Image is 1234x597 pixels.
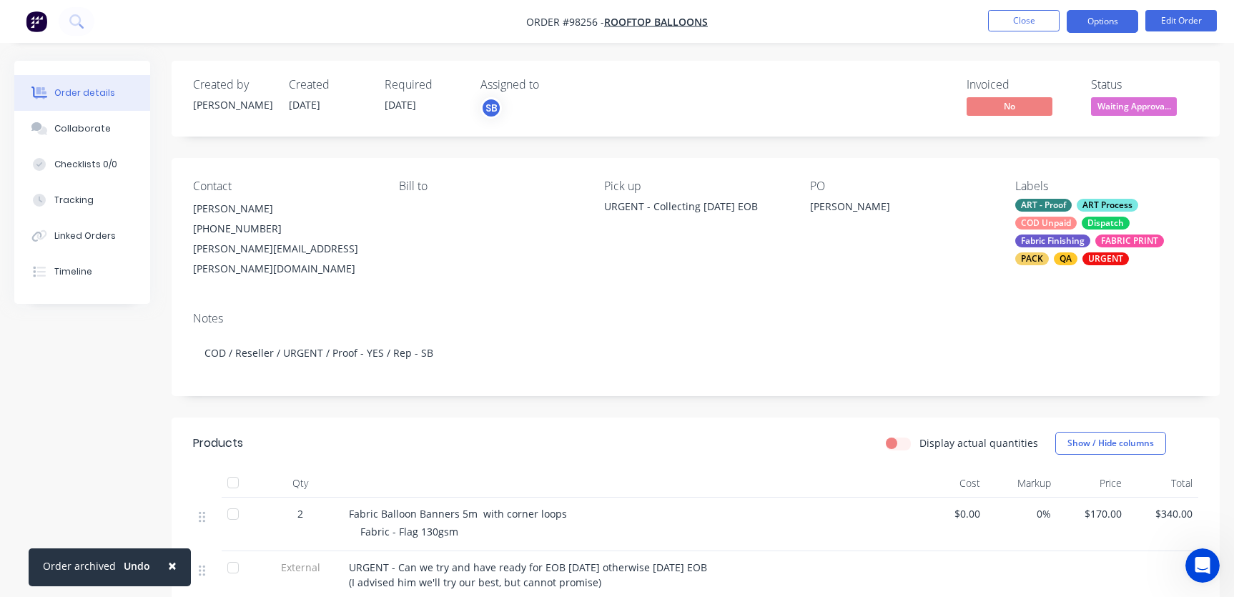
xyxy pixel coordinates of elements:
[1082,217,1130,230] div: Dispatch
[1133,506,1193,521] span: $340.00
[193,239,376,279] div: [PERSON_NAME][EMAIL_ADDRESS][PERSON_NAME][DOMAIN_NAME]
[54,265,92,278] div: Timeline
[54,194,94,207] div: Tracking
[1015,252,1049,265] div: PACK
[116,556,158,577] button: Undo
[526,15,604,29] span: Order #98256 -
[14,147,150,182] button: Checklists 0/0
[399,179,582,193] div: Bill to
[193,78,272,92] div: Created by
[14,182,150,218] button: Tracking
[385,98,416,112] span: [DATE]
[915,469,986,498] div: Cost
[986,469,1057,498] div: Markup
[480,97,502,119] button: SB
[967,78,1074,92] div: Invoiced
[193,435,243,452] div: Products
[1067,10,1138,33] button: Options
[1077,199,1138,212] div: ART Process
[289,78,367,92] div: Created
[193,219,376,239] div: [PHONE_NUMBER]
[1091,78,1198,92] div: Status
[14,254,150,290] button: Timeline
[604,199,787,214] div: URGENT - Collecting [DATE] EOB
[14,75,150,111] button: Order details
[1015,179,1198,193] div: Labels
[992,506,1051,521] span: 0%
[263,560,337,575] span: External
[1015,217,1077,230] div: COD Unpaid
[54,230,116,242] div: Linked Orders
[1015,199,1072,212] div: ART - Proof
[1054,252,1077,265] div: QA
[604,179,787,193] div: Pick up
[168,556,177,576] span: ×
[349,561,707,589] span: URGENT - Can we try and have ready for EOB [DATE] otherwise [DATE] EOB (I advised him we'll try o...
[349,507,567,520] span: Fabric Balloon Banners 5m with corner loops
[14,111,150,147] button: Collaborate
[1015,235,1090,247] div: Fabric Finishing
[988,10,1060,31] button: Close
[1082,252,1129,265] div: URGENT
[257,469,343,498] div: Qty
[1145,10,1217,31] button: Edit Order
[54,87,115,99] div: Order details
[193,179,376,193] div: Contact
[810,199,989,219] div: [PERSON_NAME]
[297,506,303,521] span: 2
[1091,97,1177,119] button: Waiting Approva...
[154,548,191,583] button: Close
[1091,97,1177,115] span: Waiting Approva...
[1095,235,1164,247] div: FABRIC PRINT
[193,312,1198,325] div: Notes
[480,78,623,92] div: Assigned to
[604,15,708,29] a: Rooftop Balloons
[810,179,993,193] div: PO
[289,98,320,112] span: [DATE]
[1062,506,1122,521] span: $170.00
[1057,469,1127,498] div: Price
[193,199,376,219] div: [PERSON_NAME]
[921,506,980,521] span: $0.00
[1185,548,1220,583] iframe: Intercom live chat
[193,97,272,112] div: [PERSON_NAME]
[1127,469,1198,498] div: Total
[26,11,47,32] img: Factory
[919,435,1038,450] label: Display actual quantities
[385,78,463,92] div: Required
[54,122,111,135] div: Collaborate
[193,199,376,279] div: [PERSON_NAME][PHONE_NUMBER][PERSON_NAME][EMAIL_ADDRESS][PERSON_NAME][DOMAIN_NAME]
[967,97,1052,115] span: No
[14,218,150,254] button: Linked Orders
[43,558,116,573] div: Order archived
[360,525,458,538] span: Fabric - Flag 130gsm
[54,158,117,171] div: Checklists 0/0
[193,331,1198,375] div: COD / Reseller / URGENT / Proof - YES / Rep - SB
[1055,432,1166,455] button: Show / Hide columns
